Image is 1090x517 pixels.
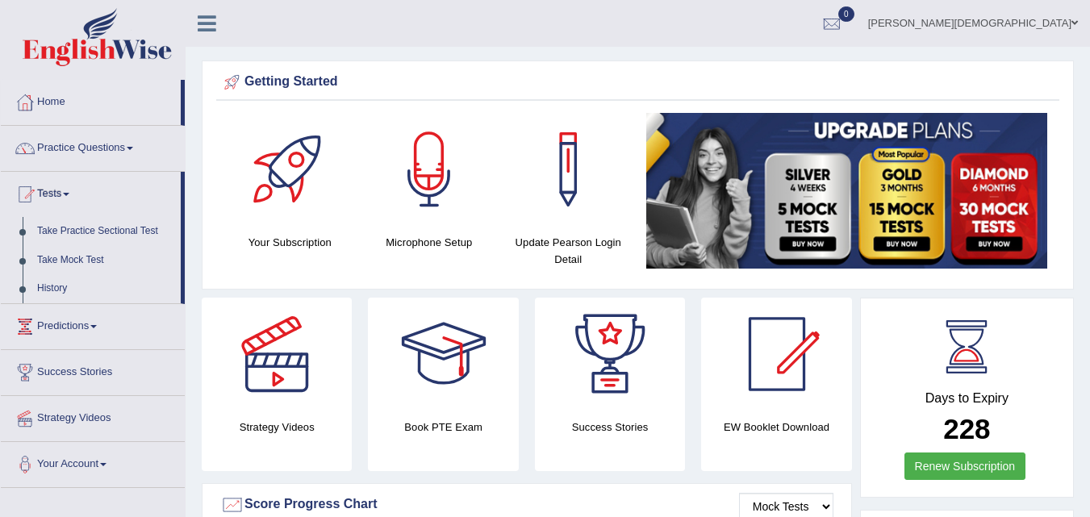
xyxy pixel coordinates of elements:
[368,419,518,436] h4: Book PTE Exam
[202,419,352,436] h4: Strategy Videos
[646,113,1048,269] img: small5.jpg
[1,172,181,212] a: Tests
[228,234,352,251] h4: Your Subscription
[838,6,854,22] span: 0
[507,234,630,268] h4: Update Pearson Login Detail
[220,70,1055,94] div: Getting Started
[701,419,851,436] h4: EW Booklet Download
[1,396,185,436] a: Strategy Videos
[30,217,181,246] a: Take Practice Sectional Test
[904,452,1026,480] a: Renew Subscription
[368,234,491,251] h4: Microphone Setup
[30,274,181,303] a: History
[1,350,185,390] a: Success Stories
[220,493,833,517] div: Score Progress Chart
[943,413,990,444] b: 228
[1,304,185,344] a: Predictions
[535,419,685,436] h4: Success Stories
[1,80,181,120] a: Home
[30,246,181,275] a: Take Mock Test
[1,126,185,166] a: Practice Questions
[879,391,1055,406] h4: Days to Expiry
[1,442,185,482] a: Your Account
